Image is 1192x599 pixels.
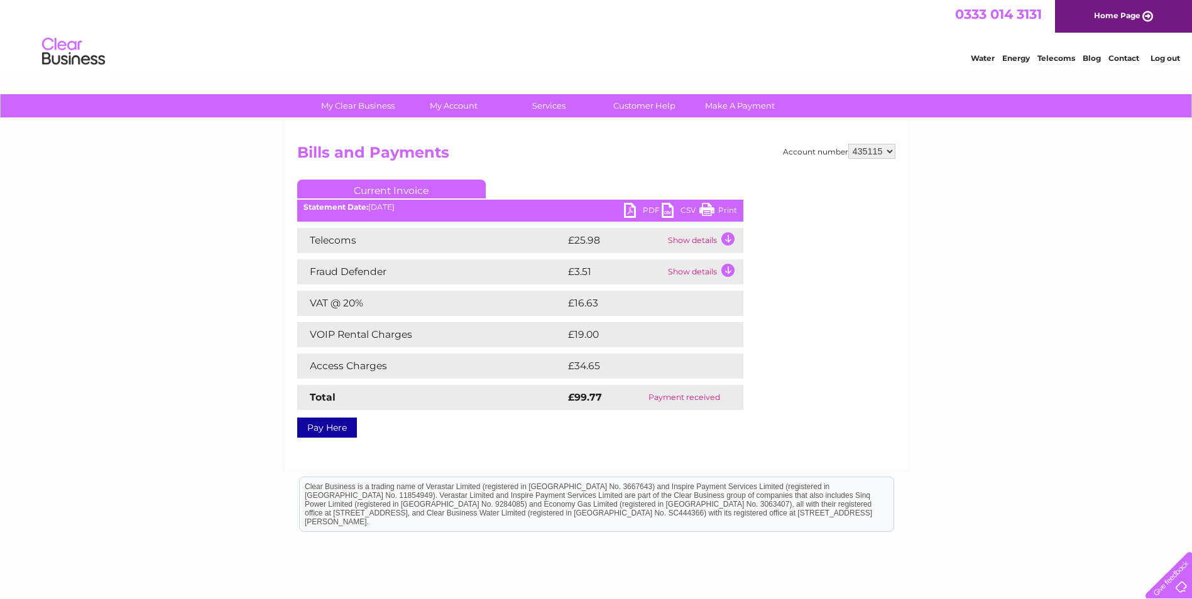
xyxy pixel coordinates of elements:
td: £3.51 [565,259,665,284]
b: Statement Date: [303,202,368,212]
a: My Account [402,94,505,117]
a: Services [497,94,601,117]
a: PDF [624,203,662,221]
a: Make A Payment [688,94,792,117]
td: Show details [665,259,743,284]
td: Access Charges [297,353,565,379]
a: 0333 014 3131 [955,6,1042,22]
td: Telecoms [297,228,565,253]
a: Contact [1108,53,1139,63]
td: £16.63 [565,291,717,316]
td: £34.65 [565,353,718,379]
a: Customer Help [593,94,696,117]
strong: £99.77 [568,391,602,403]
td: £19.00 [565,322,718,347]
a: Energy [1002,53,1030,63]
div: Account number [783,144,895,159]
strong: Total [310,391,336,403]
td: VOIP Rental Charges [297,322,565,347]
a: Print [699,203,737,221]
div: Clear Business is a trading name of Verastar Limited (registered in [GEOGRAPHIC_DATA] No. 3667643... [300,7,894,61]
a: My Clear Business [306,94,410,117]
td: Show details [665,228,743,253]
h2: Bills and Payments [297,144,895,168]
td: £25.98 [565,228,665,253]
a: Blog [1083,53,1101,63]
td: Fraud Defender [297,259,565,284]
div: [DATE] [297,203,743,212]
a: Pay Here [297,418,357,438]
td: VAT @ 20% [297,291,565,316]
a: Water [971,53,995,63]
a: Telecoms [1037,53,1075,63]
img: logo.png [41,33,106,71]
a: Current Invoice [297,180,486,198]
td: Payment received [625,385,743,410]
a: CSV [662,203,699,221]
a: Log out [1151,53,1180,63]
